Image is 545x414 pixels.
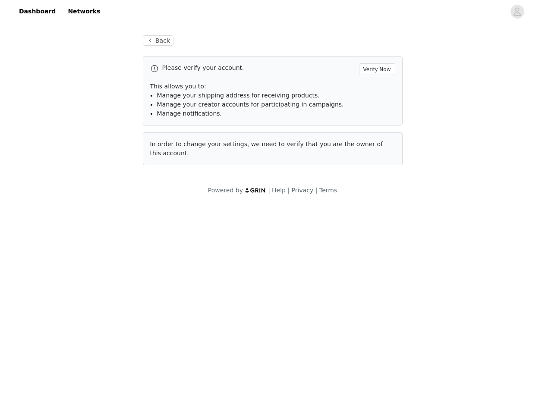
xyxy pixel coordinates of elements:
[157,92,320,99] span: Manage your shipping address for receiving products.
[14,2,61,21] a: Dashboard
[272,187,286,194] a: Help
[315,187,318,194] span: |
[292,187,314,194] a: Privacy
[157,110,222,117] span: Manage notifications.
[268,187,270,194] span: |
[150,82,395,91] p: This allows you to:
[150,141,383,157] span: In order to change your settings, we need to verify that you are the owner of this account.
[287,187,290,194] span: |
[208,187,243,194] span: Powered by
[162,63,356,72] p: Please verify your account.
[63,2,105,21] a: Networks
[319,187,337,194] a: Terms
[359,63,395,75] button: Verify Now
[143,35,174,46] button: Back
[157,101,344,108] span: Manage your creator accounts for participating in campaigns.
[513,5,521,19] div: avatar
[245,188,266,193] img: logo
